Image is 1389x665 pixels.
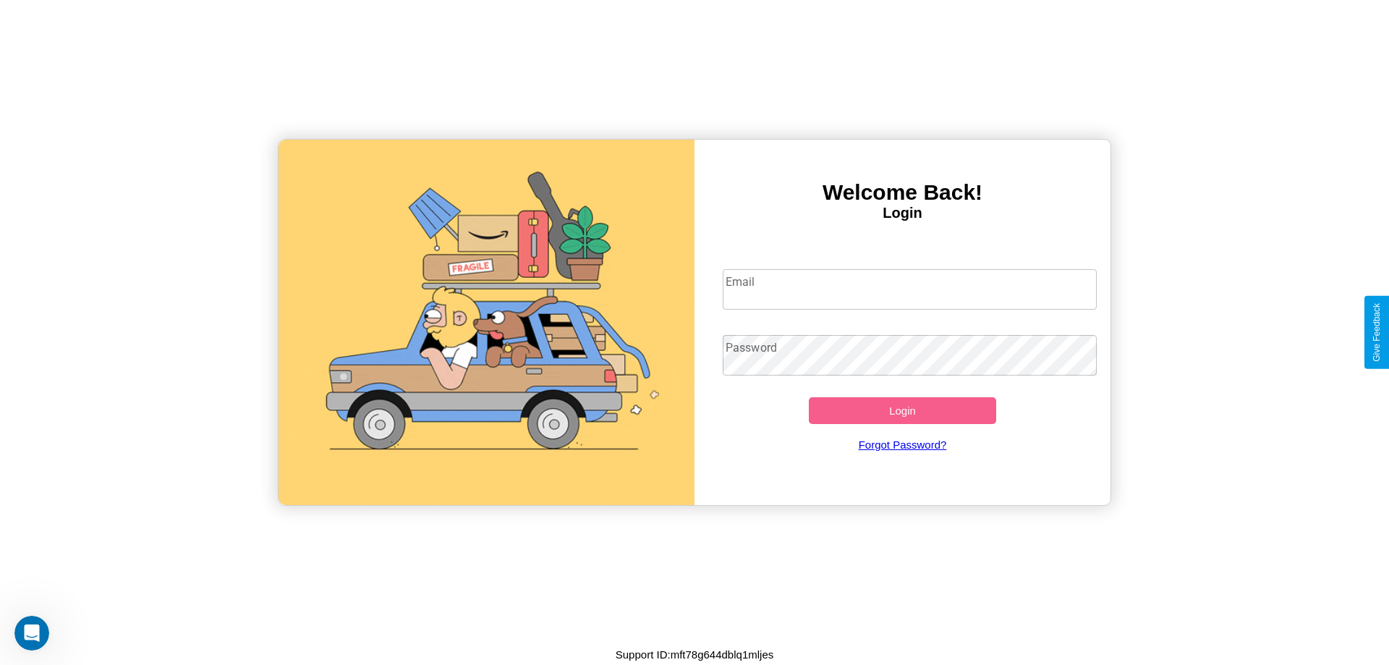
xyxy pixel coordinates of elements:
a: Forgot Password? [715,424,1090,465]
button: Login [809,397,996,424]
div: Give Feedback [1372,303,1382,362]
h3: Welcome Back! [694,180,1110,205]
h4: Login [694,205,1110,221]
p: Support ID: mft78g644dblq1mljes [616,645,773,664]
iframe: Intercom live chat [14,616,49,651]
img: gif [279,140,694,505]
